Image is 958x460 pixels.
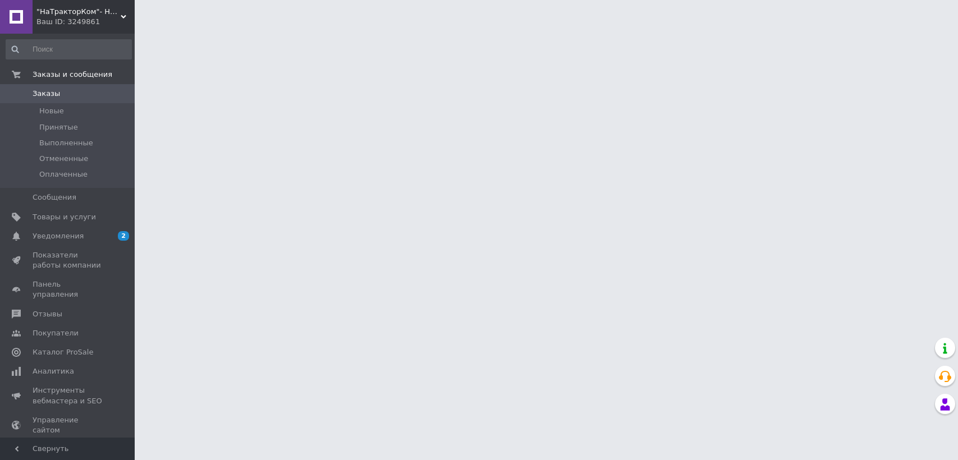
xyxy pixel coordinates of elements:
span: Показатели работы компании [33,250,104,270]
span: Оплаченные [39,169,88,180]
span: Товары и услуги [33,212,96,222]
span: Каталог ProSale [33,347,93,357]
span: Выполненные [39,138,93,148]
span: Новые [39,106,64,116]
span: Принятые [39,122,78,132]
span: Отзывы [33,309,62,319]
span: Сообщения [33,192,76,203]
span: 2 [118,231,129,241]
span: Уведомления [33,231,84,241]
span: Аналитика [33,366,74,376]
div: Ваш ID: 3249861 [36,17,135,27]
span: Управление сайтом [33,415,104,435]
span: "НаТракторКом"- Навісне обладнання та запчастини на трактор, мотоблок [36,7,121,17]
span: Заказы [33,89,60,99]
span: Инструменты вебмастера и SEO [33,385,104,406]
input: Поиск [6,39,132,59]
span: Панель управления [33,279,104,300]
span: Покупатели [33,328,79,338]
span: Отмененные [39,154,88,164]
span: Заказы и сообщения [33,70,112,80]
